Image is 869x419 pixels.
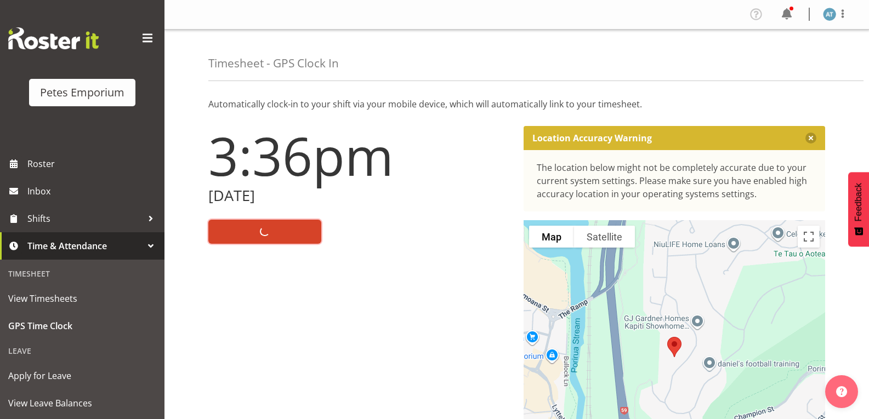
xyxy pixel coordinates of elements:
span: Roster [27,156,159,172]
a: View Leave Balances [3,389,162,417]
button: Toggle fullscreen view [798,226,820,248]
button: Show satellite imagery [574,226,635,248]
p: Automatically clock-in to your shift via your mobile device, which will automatically link to you... [208,97,825,111]
img: Rosterit website logo [8,27,99,49]
a: View Timesheets [3,285,162,312]
span: Apply for Leave [8,368,156,384]
a: Apply for Leave [3,362,162,389]
div: Petes Emporium [40,84,124,101]
h1: 3:36pm [208,126,510,185]
p: Location Accuracy Warning [532,133,652,144]
span: Inbox [27,183,159,199]
span: View Timesheets [8,290,156,307]
button: Close message [805,133,816,144]
span: GPS Time Clock [8,318,156,334]
div: Leave [3,340,162,362]
a: GPS Time Clock [3,312,162,340]
h2: [DATE] [208,187,510,204]
span: Time & Attendance [27,238,143,254]
h4: Timesheet - GPS Clock In [208,57,339,70]
div: The location below might not be completely accurate due to your current system settings. Please m... [537,161,813,200]
div: Timesheet [3,262,162,285]
button: Show street map [529,226,574,248]
span: View Leave Balances [8,395,156,411]
img: help-xxl-2.png [836,386,847,397]
span: Feedback [854,183,864,221]
button: Feedback - Show survey [848,172,869,246]
img: alex-micheal-taniwha5364.jpg [823,8,836,21]
span: Shifts [27,210,143,227]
